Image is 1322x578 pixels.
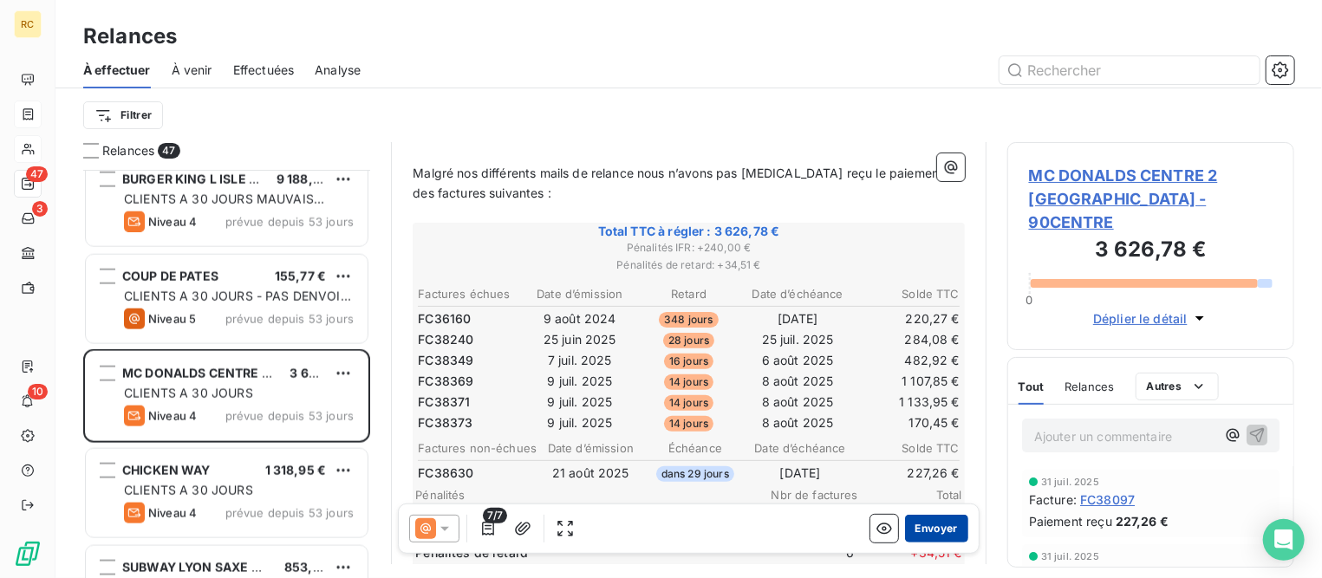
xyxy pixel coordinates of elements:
span: 0 [1026,293,1033,307]
th: Date d’émission [539,439,641,458]
span: dans 29 jours [656,466,734,482]
span: 3 626,78 € [290,366,355,380]
td: 220,27 € [853,309,961,328]
td: 284,08 € [853,330,961,349]
span: 31 juil. 2025 [1041,477,1099,487]
span: 14 jours [664,416,713,432]
span: 14 jours [664,374,713,390]
span: 1 318,95 € [265,463,327,477]
span: FC38240 [418,331,473,348]
span: 28 jours [663,333,714,348]
td: 7 juil. 2025 [526,351,634,370]
th: Échéance [644,439,747,458]
a: 3 [14,205,41,232]
button: Autres [1136,373,1220,400]
td: 1 133,95 € [853,393,961,412]
span: FC38371 [418,393,470,411]
span: prévue depuis 53 jours [225,506,354,520]
input: Rechercher [1000,56,1260,84]
span: 9 188,24 € [277,172,341,186]
span: 14 jours [664,395,713,411]
td: FC38630 [417,464,537,483]
span: 31 juil. 2025 [1041,551,1099,562]
td: 9 juil. 2025 [526,372,634,391]
span: Analyse [315,62,361,79]
span: Niveau 4 [148,215,197,229]
span: Niveau 5 [148,312,196,326]
td: 8 août 2025 [744,413,851,432]
span: CHICKEN WAY [122,463,211,477]
td: 25 juin 2025 [526,330,634,349]
div: Open Intercom Messenger [1263,519,1305,561]
span: CLIENTS A 30 JOURS [124,386,253,400]
th: Retard [635,285,743,303]
th: Date d’échéance [744,285,851,303]
td: 6 août 2025 [744,351,851,370]
span: Niveau 4 [148,409,197,423]
th: Date d’émission [526,285,634,303]
span: Malgré nos différents mails de relance nous n’avons pas [MEDICAL_DATA] reçu le paiement des factu... [413,166,947,200]
td: 8 août 2025 [744,393,851,412]
img: Logo LeanPay [14,540,42,568]
span: Nbr de factures [754,488,858,502]
span: CLIENTS A 30 JOURS - PAS DENVOIE DE 1ERE FACTURE [124,289,351,321]
span: CLIENTS A 30 JOURS [124,483,253,497]
span: 3 [32,201,48,217]
span: 16 jours [664,354,713,369]
span: 47 [26,166,48,182]
td: 227,26 € [854,464,961,483]
span: Relances [1065,380,1114,393]
button: Envoyer [905,515,968,542]
span: FC36160 [418,310,471,328]
span: Pénalités [415,488,754,502]
td: 9 juil. 2025 [526,393,634,412]
span: 227,26 € [1116,512,1169,530]
span: prévue depuis 53 jours [225,312,354,326]
span: Niveau 4 [148,506,197,520]
td: [DATE] [744,309,851,328]
td: 25 juil. 2025 [744,330,851,349]
div: grid [83,170,370,578]
span: 853,46 € [284,560,340,575]
span: MC DONALDS CENTRE 2 [GEOGRAPHIC_DATA] [122,366,401,380]
span: Effectuées [233,62,295,79]
span: FC38097 [1080,490,1135,509]
span: BURGER KING L ISLE D ABEAU [122,172,303,186]
td: 170,45 € [853,413,961,432]
th: Date d’échéance [748,439,852,458]
a: 47 [14,170,41,198]
span: 47 [158,143,179,159]
span: FC38369 [418,373,473,390]
button: Déplier le détail [1088,308,1214,328]
td: 482,92 € [853,351,961,370]
th: Solde TTC [853,285,961,303]
th: Solde TTC [854,439,961,458]
span: Total [858,488,962,502]
span: Paiement reçu [1029,512,1112,530]
div: RC [14,10,42,38]
span: À effectuer [83,62,151,79]
span: Relances [102,142,154,159]
span: 155,77 € [275,269,326,283]
span: Pénalités de retard : + 34,51 € [415,257,962,273]
span: Facture : [1029,490,1077,509]
span: 7/7 [483,508,507,523]
th: Factures échues [417,285,524,303]
span: MC DONALDS CENTRE 2 [GEOGRAPHIC_DATA] - 90CENTRE [1029,164,1273,234]
span: COUP DE PATES [122,269,218,283]
span: À venir [172,62,212,79]
td: 21 août 2025 [539,464,641,483]
td: [DATE] [748,464,852,483]
th: Factures non-échues [417,439,537,458]
span: prévue depuis 53 jours [225,215,354,229]
td: 9 juil. 2025 [526,413,634,432]
span: Pénalités IFR : + 240,00 € [415,240,962,256]
td: 1 107,85 € [853,372,961,391]
h3: 3 626,78 € [1029,234,1273,269]
td: 8 août 2025 [744,372,851,391]
h3: Relances [83,21,177,52]
span: 10 [28,384,48,399]
span: FC38349 [418,352,473,369]
span: CLIENTS A 30 JOURS MAUVAIS PAYEUR [124,192,324,224]
span: Tout [1019,380,1045,393]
